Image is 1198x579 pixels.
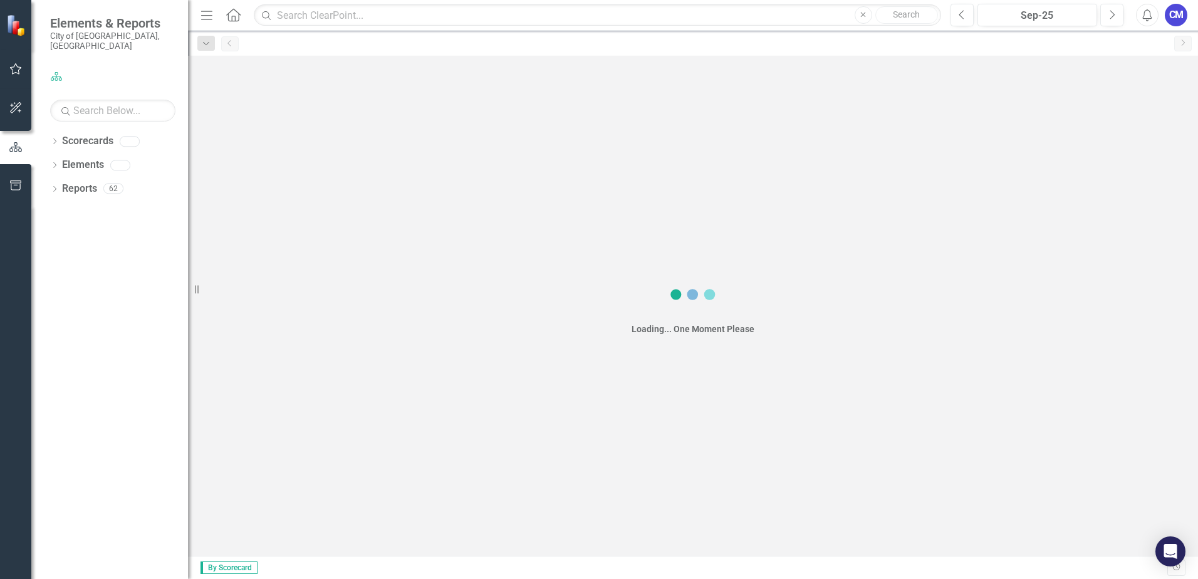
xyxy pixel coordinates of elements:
a: Elements [62,158,104,172]
button: Sep-25 [977,4,1097,26]
button: Search [875,6,938,24]
input: Search Below... [50,100,175,122]
button: CM [1165,4,1187,26]
img: ClearPoint Strategy [6,14,28,36]
a: Scorecards [62,134,113,149]
small: City of [GEOGRAPHIC_DATA], [GEOGRAPHIC_DATA] [50,31,175,51]
span: Search [893,9,920,19]
input: Search ClearPoint... [254,4,941,26]
span: By Scorecard [201,561,258,574]
div: Open Intercom Messenger [1155,536,1185,566]
a: Reports [62,182,97,196]
div: Loading... One Moment Please [632,323,754,335]
div: Sep-25 [982,8,1093,23]
span: Elements & Reports [50,16,175,31]
div: 62 [103,184,123,194]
